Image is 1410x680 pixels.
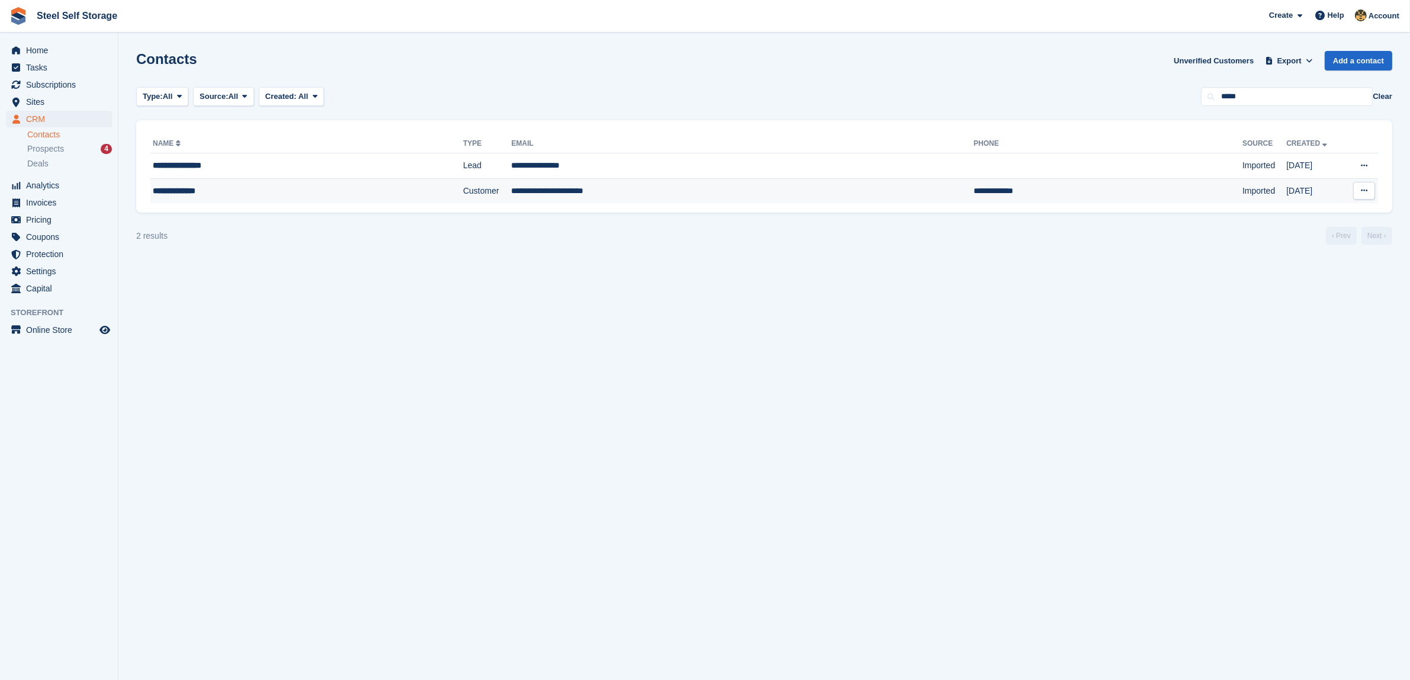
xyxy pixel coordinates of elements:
a: menu [6,246,112,262]
a: menu [6,94,112,110]
span: Type: [143,91,163,102]
a: Previous [1326,227,1357,245]
th: Email [512,134,974,153]
span: Help [1328,9,1344,21]
td: Lead [463,153,512,179]
span: All [229,91,239,102]
th: Source [1242,134,1286,153]
nav: Page [1324,227,1395,245]
span: Storefront [11,307,118,319]
span: Tasks [26,59,97,76]
span: Coupons [26,229,97,245]
a: menu [6,177,112,194]
td: Customer [463,178,512,203]
span: Protection [26,246,97,262]
span: Deals [27,158,49,169]
button: Source: All [193,87,254,107]
a: menu [6,111,112,127]
a: Steel Self Storage [32,6,122,25]
a: Unverified Customers [1169,51,1258,70]
span: Online Store [26,322,97,338]
span: Home [26,42,97,59]
span: Prospects [27,143,64,155]
td: Imported [1242,153,1286,179]
a: Add a contact [1325,51,1392,70]
a: menu [6,263,112,280]
a: Deals [27,158,112,170]
div: 4 [101,144,112,154]
button: Type: All [136,87,188,107]
a: Contacts [27,129,112,140]
div: 2 results [136,230,168,242]
span: Create [1269,9,1293,21]
button: Clear [1373,91,1392,102]
a: menu [6,280,112,297]
span: Sites [26,94,97,110]
span: Capital [26,280,97,297]
span: All [163,91,173,102]
a: Name [153,139,183,147]
a: Created [1286,139,1329,147]
td: Imported [1242,178,1286,203]
a: Preview store [98,323,112,337]
img: stora-icon-8386f47178a22dfd0bd8f6a31ec36ba5ce8667c1dd55bd0f319d3a0aa187defe.svg [9,7,27,25]
a: menu [6,59,112,76]
span: Source: [200,91,228,102]
a: menu [6,42,112,59]
a: menu [6,194,112,211]
span: Account [1369,10,1399,22]
a: menu [6,76,112,93]
a: menu [6,229,112,245]
button: Export [1263,51,1315,70]
td: [DATE] [1286,178,1344,203]
span: Pricing [26,211,97,228]
h1: Contacts [136,51,197,67]
span: All [298,92,309,101]
a: Next [1361,227,1392,245]
td: [DATE] [1286,153,1344,179]
a: Prospects 4 [27,143,112,155]
span: Analytics [26,177,97,194]
span: Invoices [26,194,97,211]
span: Subscriptions [26,76,97,93]
img: James Steel [1355,9,1367,21]
a: menu [6,322,112,338]
a: menu [6,211,112,228]
span: Created: [265,92,297,101]
span: Export [1277,55,1302,67]
th: Phone [974,134,1242,153]
span: CRM [26,111,97,127]
th: Type [463,134,512,153]
span: Settings [26,263,97,280]
button: Created: All [259,87,324,107]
